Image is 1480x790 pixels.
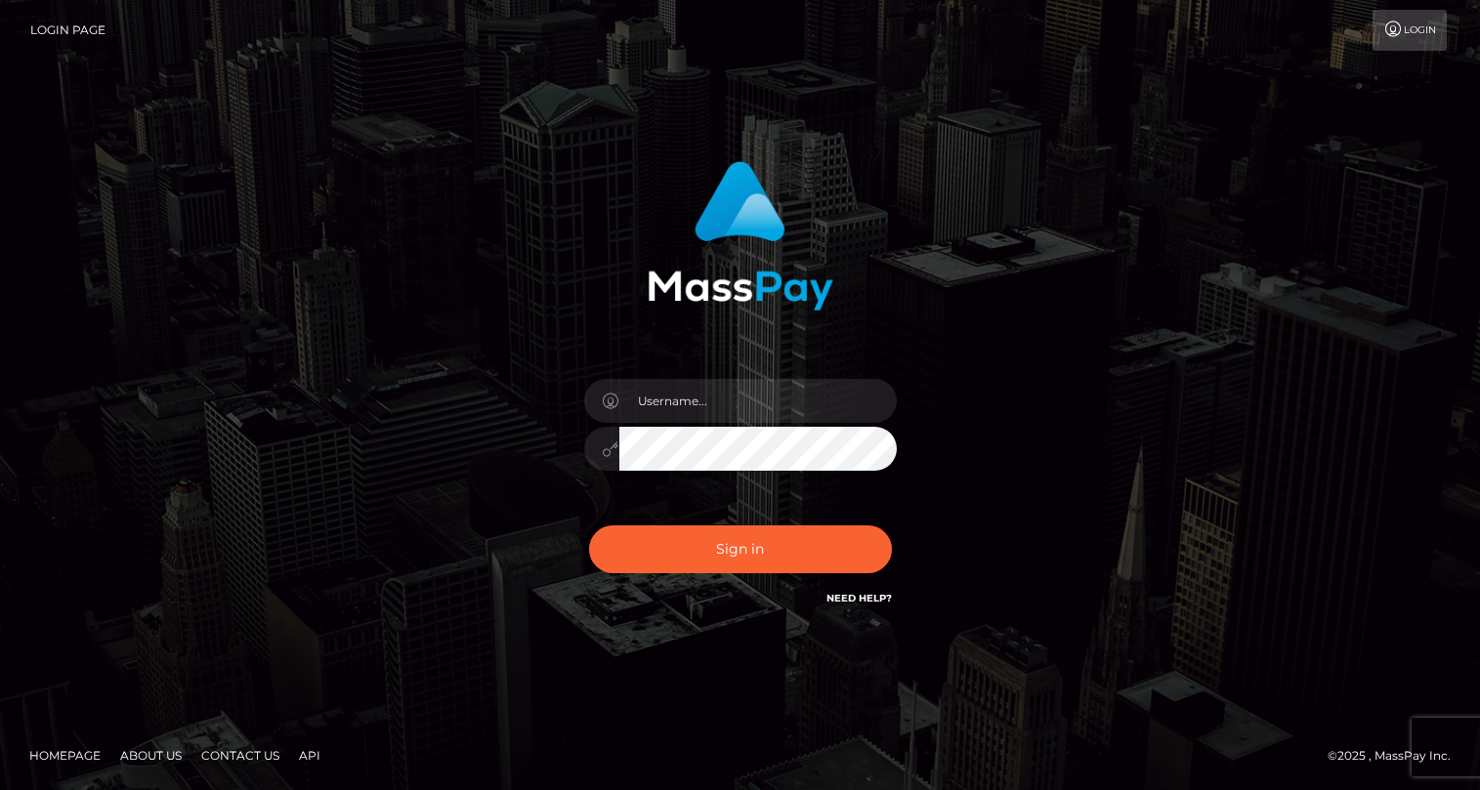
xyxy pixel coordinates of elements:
a: About Us [112,740,190,770]
img: MassPay Login [648,161,833,311]
a: API [291,740,328,770]
a: Login [1373,10,1447,51]
div: © 2025 , MassPay Inc. [1328,745,1465,767]
a: Contact Us [193,740,287,770]
a: Login Page [30,10,106,51]
a: Need Help? [826,592,892,604]
button: Sign in [589,525,892,573]
input: Username... [619,379,897,423]
a: Homepage [21,740,108,770]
